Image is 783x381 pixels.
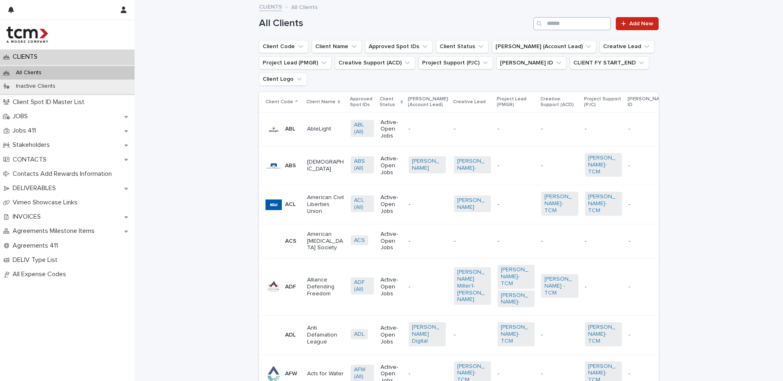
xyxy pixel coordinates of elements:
p: Acts for Water [307,370,344,377]
p: - [409,370,446,377]
p: - [541,126,578,133]
p: CONTACTS [9,156,53,164]
p: - [498,370,535,377]
p: All Clients [9,69,48,76]
a: [PERSON_NAME]-TCM [544,193,575,214]
p: - [498,162,535,169]
p: Inactive Clients [9,83,62,90]
a: ADF (All) [354,279,371,293]
button: Neilson ID [496,56,566,69]
p: Alliance Defending Freedom [307,277,344,297]
p: CLIENTS [9,53,44,61]
p: Creative Support (ACD) [540,95,579,110]
button: Project Support (PJC) [418,56,493,69]
p: Contacts Add Rewards Information [9,170,118,178]
tr: ABLAbleLightABL (All) Active-Open Jobs------- - [259,112,725,146]
button: Project Lead (PMGR) [259,56,332,69]
a: ACL (All) [354,197,371,211]
p: - [409,201,446,208]
tr: ADFAlliance Defending FreedomADF (All) Active-Open Jobs-[PERSON_NAME] Miller1-[PERSON_NAME] [PERS... [259,258,725,316]
a: CLIENTS [259,2,282,11]
p: [PERSON_NAME] ID [628,95,668,110]
p: - [409,238,446,245]
p: Active-Open Jobs [380,155,402,176]
p: - [628,369,632,377]
p: American [MEDICAL_DATA] Society [307,231,344,251]
p: Vimeo Showcase Links [9,199,84,206]
p: Client Status [380,95,398,110]
a: ACS [354,237,365,244]
p: - [585,284,622,290]
p: Agreements Milestone Items [9,227,101,235]
p: - [409,284,446,290]
button: Creative Lead [599,40,655,53]
p: AbleLight [307,126,344,133]
p: [DEMOGRAPHIC_DATA] [307,159,344,173]
p: Client Name [306,97,336,106]
a: [PERSON_NAME] Miller1-[PERSON_NAME] [457,269,488,303]
p: - [628,236,632,245]
button: Client Status [436,40,489,53]
a: [PERSON_NAME]-TCM [588,324,619,344]
p: - [541,238,578,245]
p: INVOICES [9,213,47,221]
p: ADL [285,332,296,339]
p: Active-Open Jobs [380,119,402,140]
p: - [409,126,446,133]
p: ACS [285,238,296,245]
p: Project Lead (PMGR) [497,95,535,110]
a: [PERSON_NAME]-TCM [501,266,531,287]
p: ABL [285,126,295,133]
p: Active-Open Jobs [380,277,402,297]
p: American Civil Liberties Union [307,194,344,215]
p: Project Support (PJC) [584,95,623,110]
tr: ABS[DEMOGRAPHIC_DATA]ABS (All) Active-Open Jobs[PERSON_NAME] [PERSON_NAME]- --[PERSON_NAME]-TCM -... [259,146,725,185]
button: Approved Spot IDs [365,40,433,53]
h1: All Clients [259,18,530,29]
p: Creative Lead [453,97,486,106]
a: ABS (All) [354,158,371,172]
tr: ACSAmerican [MEDICAL_DATA] SocietyACS Active-Open Jobs------- - [259,224,725,258]
p: - [498,238,535,245]
a: ABL (All) [354,122,371,135]
p: Active-Open Jobs [380,325,402,345]
a: Add New [616,17,659,30]
p: DELIVERABLES [9,184,62,192]
p: - [498,201,535,208]
a: AFW (All) [354,366,371,380]
p: - [498,126,535,133]
button: Moore AE (Account Lead) [492,40,596,53]
p: - [541,370,578,377]
p: - [628,330,632,339]
p: - [454,238,491,245]
a: ADL [354,331,365,338]
span: Add New [629,21,653,27]
p: Anti Defamation League [307,325,344,345]
p: - [628,282,632,290]
button: Client Logo [259,73,307,86]
a: [PERSON_NAME]-TCM [588,155,619,175]
p: ADF [285,284,296,290]
p: All Clients [291,2,318,11]
p: - [454,126,491,133]
a: [PERSON_NAME] [412,158,442,172]
p: Approved Spot IDs [350,95,375,110]
a: [PERSON_NAME] [457,197,488,211]
p: - [628,124,632,133]
tr: ADLAnti Defamation LeagueADL Active-Open Jobs[PERSON_NAME] Digital -[PERSON_NAME]-TCM -[PERSON_NA... [259,316,725,354]
p: [PERSON_NAME] (Account Lead) [408,95,448,110]
p: - [454,332,491,339]
tr: ACLAmerican Civil Liberties UnionACL (All) Active-Open Jobs-[PERSON_NAME] -[PERSON_NAME]-TCM [PER... [259,185,725,224]
input: Search [533,17,611,30]
p: - [585,126,622,133]
img: 4hMmSqQkux38exxPVZHQ [7,27,48,43]
p: ABS [285,162,296,169]
p: Active-Open Jobs [380,194,402,215]
p: All Expense Codes [9,270,73,278]
p: - [628,161,632,169]
a: [PERSON_NAME]- [501,292,531,306]
p: Jobs 411 [9,127,42,135]
p: DELIV Type List [9,256,64,264]
button: Client Code [259,40,308,53]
